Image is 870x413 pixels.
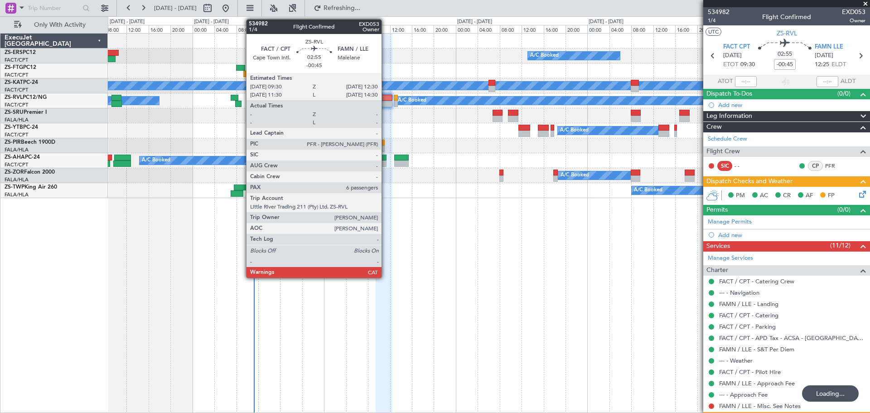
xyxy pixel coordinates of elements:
[842,7,865,17] span: EXD053
[142,154,170,167] div: A/C Booked
[830,241,851,250] span: (11/12)
[561,169,589,182] div: A/C Booked
[740,60,755,69] span: 09:30
[718,101,865,109] div: Add new
[10,18,98,32] button: Only With Activity
[719,345,794,353] a: FAMN / LLE - S&T Per Diem
[815,60,829,69] span: 12:25
[5,185,24,190] span: ZS-TWP
[706,122,722,132] span: Crew
[718,231,865,239] div: Add new
[412,25,434,33] div: 16:00
[587,25,609,33] div: 00:00
[126,25,148,33] div: 12:00
[5,80,23,85] span: ZS-KAT
[719,300,778,308] a: FAMN / LLE - Landing
[149,25,170,33] div: 16:00
[815,43,843,52] span: FAMN LLE
[105,25,126,33] div: 08:00
[5,131,28,138] a: FACT/CPT
[457,18,492,26] div: [DATE] - [DATE]
[170,25,192,33] div: 20:00
[194,18,229,26] div: [DATE] - [DATE]
[5,117,29,123] a: FALA/HLA
[828,191,835,200] span: FP
[110,18,145,26] div: [DATE] - [DATE]
[708,218,752,227] a: Manage Permits
[478,25,499,33] div: 04:00
[237,25,258,33] div: 08:00
[5,50,23,55] span: ZS-ERS
[634,184,662,197] div: A/C Booked
[719,323,776,330] a: FACT / CPT - Parking
[500,25,522,33] div: 08:00
[193,25,214,33] div: 00:00
[719,311,778,319] a: FACT / CPT - Catering
[5,102,28,108] a: FACT/CPT
[719,391,768,398] a: --- - Approach Fee
[5,72,28,78] a: FACT/CPT
[368,25,390,33] div: 08:00
[717,161,732,171] div: SIC
[842,17,865,24] span: Owner
[777,29,797,38] span: ZS-RVL
[5,185,57,190] a: ZS-TWPKing Air 260
[5,155,25,160] span: ZS-AHA
[324,25,346,33] div: 00:00
[5,140,55,145] a: ZS-PIRBeech 1900D
[815,51,833,60] span: [DATE]
[708,7,730,17] span: 534982
[706,28,721,36] button: UTC
[706,265,728,276] span: Charter
[302,25,324,33] div: 20:00
[5,65,23,70] span: ZS-FTG
[5,125,23,130] span: ZS-YTB
[323,5,361,11] span: Refreshing...
[723,51,742,60] span: [DATE]
[309,1,364,15] button: Refreshing...
[398,94,426,107] div: A/C Booked
[214,25,236,33] div: 04:00
[719,368,781,376] a: FACT / CPT - Pilot Hire
[723,60,738,69] span: ETOT
[5,50,36,55] a: ZS-ERSPC12
[5,125,38,130] a: ZS-YTBPC-24
[522,25,543,33] div: 12:00
[589,18,623,26] div: [DATE] - [DATE]
[154,4,197,12] span: [DATE] - [DATE]
[5,95,47,100] a: ZS-RVLPC12/NG
[5,191,29,198] a: FALA/HLA
[802,385,859,402] div: Loading...
[653,25,675,33] div: 12:00
[5,95,23,100] span: ZS-RVL
[762,12,811,22] div: Flight Confirmed
[806,191,813,200] span: AF
[5,146,29,153] a: FALA/HLA
[631,25,653,33] div: 08:00
[258,25,280,33] div: 12:00
[5,65,36,70] a: ZS-FTGPC12
[565,25,587,33] div: 20:00
[264,49,293,63] div: A/C Booked
[5,57,28,63] a: FACT/CPT
[346,25,368,33] div: 04:00
[5,80,38,85] a: ZS-KATPC-24
[28,1,80,15] input: Trip Number
[675,25,697,33] div: 16:00
[825,162,846,170] a: PFR
[706,205,728,215] span: Permits
[609,25,631,33] div: 04:00
[706,146,740,157] span: Flight Crew
[841,77,855,86] span: ALDT
[719,334,865,342] a: FACT / CPT - APD Tax - ACSA - [GEOGRAPHIC_DATA] International FACT / CPT
[719,357,753,364] a: --- - Weather
[5,170,24,175] span: ZS-ZOR
[390,25,412,33] div: 12:00
[760,191,768,200] span: AC
[708,254,753,263] a: Manage Services
[5,87,28,93] a: FACT/CPT
[5,110,47,115] a: ZS-SRUPremier I
[718,77,733,86] span: ATOT
[708,135,747,144] a: Schedule Crew
[708,17,730,24] span: 1/4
